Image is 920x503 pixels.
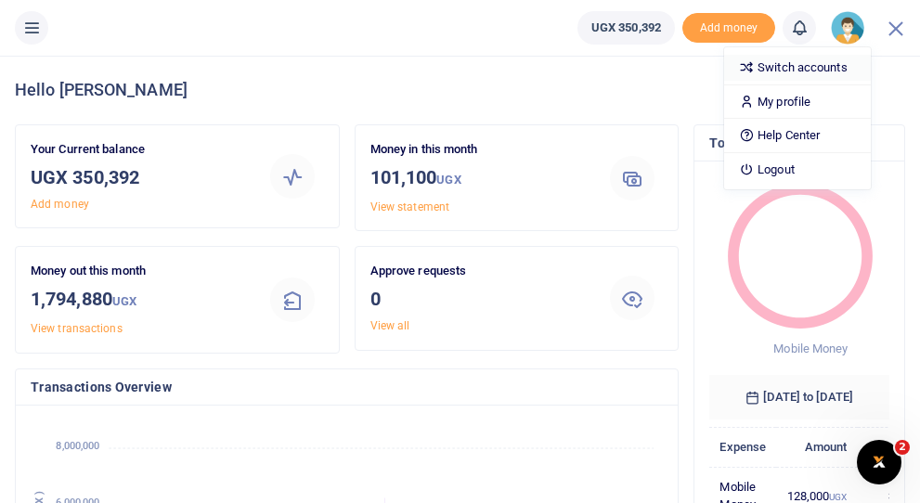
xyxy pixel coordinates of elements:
[370,262,587,281] p: Approve requests
[15,80,905,100] h4: Hello [PERSON_NAME]
[31,377,663,397] h4: Transactions Overview
[724,157,871,183] a: Logout
[570,11,682,45] li: Wallet ballance
[370,200,449,213] a: View statement
[31,140,247,160] p: Your Current balance
[724,89,871,115] a: My profile
[831,11,872,45] a: profile-user
[709,133,889,153] h4: Top Payments & Expenses
[709,375,889,419] h6: [DATE] to [DATE]
[56,440,99,452] tspan: 8,000,000
[829,492,847,502] small: UGX
[831,11,864,45] img: profile-user
[370,285,587,313] h3: 0
[682,13,775,44] span: Add money
[31,163,247,191] h3: UGX 350,392
[709,427,776,467] th: Expense
[370,163,587,194] h3: 101,100
[682,19,775,33] a: Add money
[31,262,247,281] p: Money out this month
[370,319,410,332] a: View all
[774,342,849,355] span: Mobile Money
[776,427,857,467] th: Amount
[31,198,89,211] a: Add money
[857,440,901,484] iframe: Intercom live chat
[724,123,871,148] a: Help Center
[591,19,661,37] span: UGX 350,392
[682,13,775,44] li: Toup your wallet
[31,322,123,335] a: View transactions
[895,440,910,455] span: 2
[596,483,615,502] button: Close
[436,173,460,187] small: UGX
[724,55,871,81] a: Switch accounts
[112,294,136,308] small: UGX
[858,427,906,467] th: Txns
[577,11,675,45] a: UGX 350,392
[31,285,247,316] h3: 1,794,880
[370,140,587,160] p: Money in this month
